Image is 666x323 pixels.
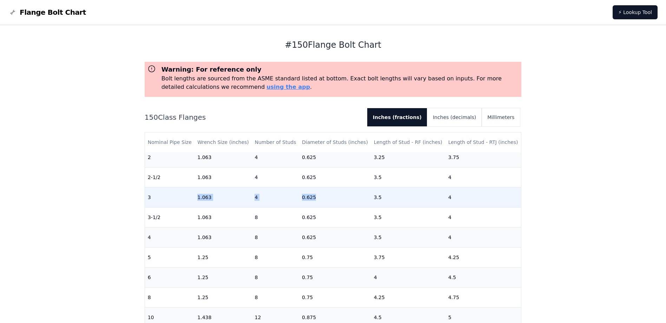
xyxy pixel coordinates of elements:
[194,147,252,167] td: 1.063
[145,187,195,207] td: 3
[299,147,371,167] td: 0.625
[446,227,521,247] td: 4
[252,207,299,227] td: 8
[194,132,252,152] th: Wrench Size (inches)
[446,207,521,227] td: 4
[194,187,252,207] td: 1.063
[299,207,371,227] td: 0.625
[161,74,519,91] p: Bolt lengths are sourced from the ASME standard listed at bottom. Exact bolt lengths will vary ba...
[446,147,521,167] td: 3.75
[145,207,195,227] td: 3-1/2
[145,132,195,152] th: Nominal Pipe Size
[446,132,521,152] th: Length of Stud - RTJ (inches)
[252,167,299,187] td: 4
[8,7,86,17] a: Flange Bolt Chart LogoFlange Bolt Chart
[371,187,446,207] td: 3.5
[145,167,195,187] td: 2-1/2
[371,132,446,152] th: Length of Stud - RF (inches)
[371,227,446,247] td: 3.5
[194,287,252,307] td: 1.25
[20,7,86,17] span: Flange Bolt Chart
[299,247,371,267] td: 0.75
[252,227,299,247] td: 8
[482,108,520,126] button: Millimeters
[8,8,17,17] img: Flange Bolt Chart Logo
[299,187,371,207] td: 0.625
[299,167,371,187] td: 0.625
[145,247,195,267] td: 5
[299,132,371,152] th: Diameter of Studs (inches)
[161,65,519,74] h3: Warning: For reference only
[252,267,299,287] td: 8
[446,167,521,187] td: 4
[367,108,427,126] button: Inches (fractions)
[252,187,299,207] td: 4
[371,267,446,287] td: 4
[371,207,446,227] td: 3.5
[252,247,299,267] td: 8
[252,287,299,307] td: 8
[299,227,371,247] td: 0.625
[252,132,299,152] th: Number of Studs
[145,112,362,122] h2: 150 Class Flanges
[194,167,252,187] td: 1.063
[299,287,371,307] td: 0.75
[145,287,195,307] td: 8
[299,267,371,287] td: 0.75
[371,147,446,167] td: 3.25
[446,267,521,287] td: 4.5
[194,267,252,287] td: 1.25
[194,207,252,227] td: 1.063
[145,39,522,51] h1: # 150 Flange Bolt Chart
[145,227,195,247] td: 4
[252,147,299,167] td: 4
[194,247,252,267] td: 1.25
[427,108,482,126] button: Inches (decimals)
[145,267,195,287] td: 6
[145,147,195,167] td: 2
[446,247,521,267] td: 4.25
[194,227,252,247] td: 1.063
[371,167,446,187] td: 3.5
[266,84,310,90] a: using the app
[371,247,446,267] td: 3.75
[371,287,446,307] td: 4.25
[446,187,521,207] td: 4
[613,5,658,19] a: ⚡ Lookup Tool
[446,287,521,307] td: 4.75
